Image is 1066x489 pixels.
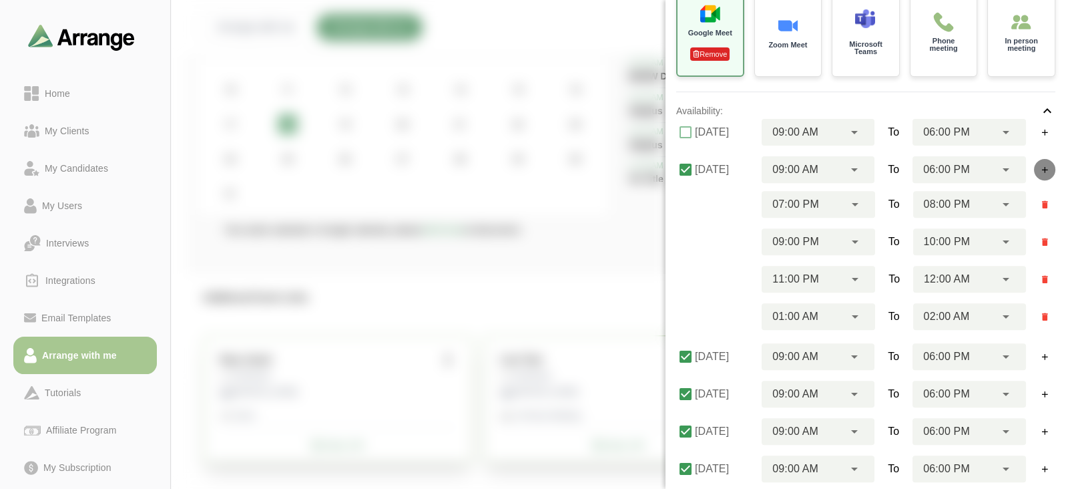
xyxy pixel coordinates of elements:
[888,196,900,212] span: To
[37,347,122,363] div: Arrange with me
[923,161,970,178] span: 06:00 PM
[13,374,157,412] a: Tutorials
[772,423,818,440] span: 09:00 AM
[688,29,732,37] p: Google Meet
[690,47,730,61] p: Remove Authentication
[933,12,953,32] img: Phone meeting
[39,160,113,176] div: My Candidates
[768,41,807,49] p: Zoom Meet
[41,422,121,438] div: Affiliate Program
[924,233,971,251] span: 10:00 PM
[39,86,75,102] div: Home
[772,460,818,478] span: 09:00 AM
[888,386,899,402] span: To
[772,233,819,251] span: 09:00 PM
[888,309,900,325] span: To
[695,119,754,146] label: [DATE]
[772,348,818,365] span: 09:00 AM
[13,112,157,150] a: My Clients
[923,124,970,141] span: 06:00 PM
[695,418,754,445] label: [DATE]
[13,337,157,374] a: Arrange with me
[37,198,87,214] div: My Users
[888,162,899,178] span: To
[855,9,875,29] img: Microsoft Teams
[13,262,157,299] a: Integrations
[843,41,888,55] p: Microsoft Teams
[13,449,157,486] a: My Subscription
[772,385,818,403] span: 09:00 AM
[999,37,1044,52] p: In person meeting
[1011,12,1031,32] img: IIn person
[772,124,818,141] span: 09:00 AM
[888,234,900,250] span: To
[40,273,101,289] div: Integrations
[888,124,899,140] span: To
[924,196,971,213] span: 08:00 PM
[772,308,818,325] span: 01:00 AM
[41,235,94,251] div: Interviews
[772,161,818,178] span: 09:00 AM
[695,456,754,482] label: [DATE]
[695,156,754,183] label: [DATE]
[923,423,970,440] span: 06:00 PM
[888,461,899,477] span: To
[921,37,967,52] p: Phone meeting
[28,24,135,50] img: arrangeai-name-small-logo.4d2b8aee.svg
[923,385,970,403] span: 06:00 PM
[13,299,157,337] a: Email Templates
[13,75,157,112] a: Home
[13,150,157,187] a: My Candidates
[39,385,86,401] div: Tutorials
[39,123,95,139] div: My Clients
[700,3,720,23] img: Google Meet
[888,349,899,365] span: To
[695,381,754,407] label: [DATE]
[36,310,116,326] div: Email Templates
[13,187,157,224] a: My Users
[772,271,819,288] span: 11:00 PM
[923,460,970,478] span: 06:00 PM
[888,271,900,287] span: To
[923,348,970,365] span: 06:00 PM
[772,196,819,213] span: 07:00 PM
[13,412,157,449] a: Affiliate Program
[676,103,723,119] p: Availability:
[695,343,754,370] label: [DATE]
[13,224,157,262] a: Interviews
[38,460,117,476] div: My Subscription
[924,271,970,288] span: 12:00 AM
[888,424,899,440] span: To
[924,308,970,325] span: 02:00 AM
[778,15,798,35] img: Zoom Meet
